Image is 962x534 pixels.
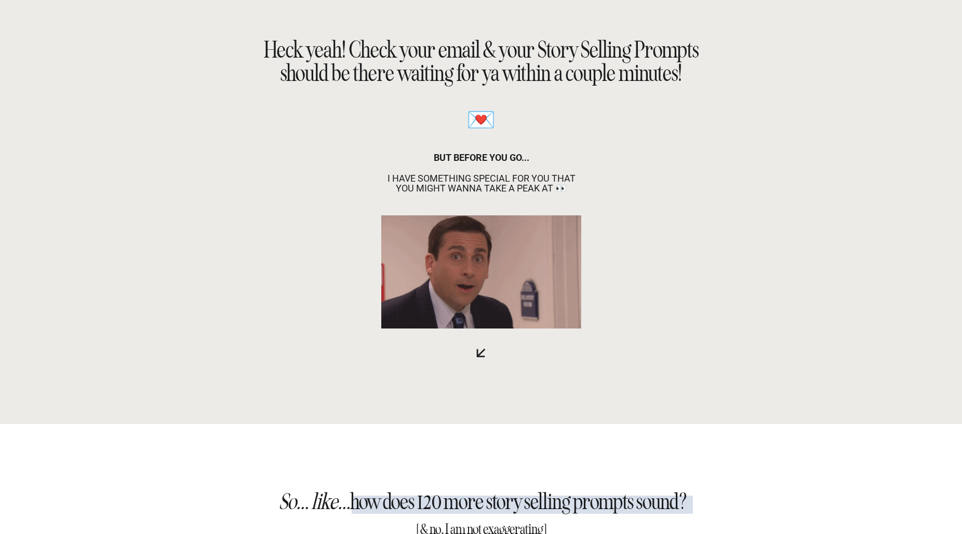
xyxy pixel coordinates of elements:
[381,153,582,194] h3: but before you go...
[259,490,704,516] h2: how does 120 more story selling prompts sound?
[279,489,350,515] i: So... like...
[257,38,705,80] h2: Heck yeah! Check your email & your Story Selling Prompts should be there waiting for ya within a ...
[388,173,576,194] span: i have something special for you that you might wanna take a peak at 👀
